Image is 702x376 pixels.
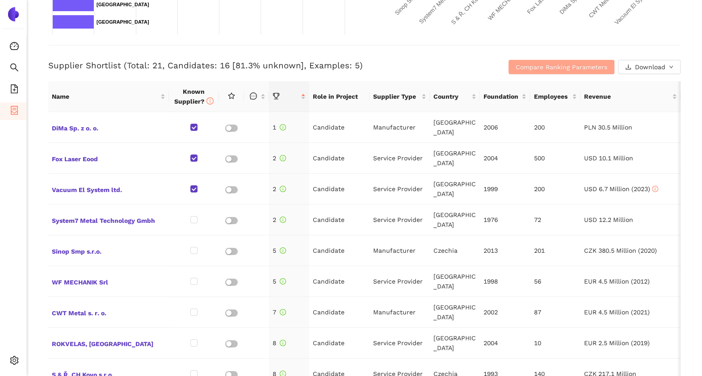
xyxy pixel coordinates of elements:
[480,297,530,328] td: 2002
[430,297,480,328] td: [GEOGRAPHIC_DATA]
[280,217,286,223] span: info-circle
[584,339,650,347] span: EUR 2.5 Million (2019)
[480,266,530,297] td: 1998
[250,92,257,100] span: message
[309,112,370,143] td: Candidate
[97,19,149,25] text: [GEOGRAPHIC_DATA]
[669,65,673,70] span: down
[10,103,19,121] span: container
[309,297,370,328] td: Candidate
[97,2,149,7] text: [GEOGRAPHIC_DATA]
[530,235,580,266] td: 201
[530,297,580,328] td: 87
[430,235,480,266] td: Czechia
[273,247,286,254] span: 5
[6,7,21,21] img: Logo
[584,247,657,254] span: CZK 380.5 Million (2020)
[309,328,370,359] td: Candidate
[280,155,286,161] span: info-circle
[280,340,286,346] span: info-circle
[480,328,530,359] td: 2004
[52,214,165,226] span: System7 Metal Technology Gmbh
[370,143,430,174] td: Service Provider
[52,276,165,287] span: WF MECHANIK Srl
[430,266,480,297] td: [GEOGRAPHIC_DATA]
[48,60,470,71] h3: Supplier Shortlist (Total: 21, Candidates: 16 [81.3% unknown], Examples: 5)
[530,143,580,174] td: 500
[480,81,530,112] th: this column's title is Foundation,this column is sortable
[580,81,681,112] th: this column's title is Revenue,this column is sortable
[280,278,286,284] span: info-circle
[584,92,671,101] span: Revenue
[174,88,214,105] span: Known Supplier?
[516,62,607,72] span: Compare Ranking Parameters
[483,92,520,101] span: Foundation
[509,60,614,74] button: Compare Ranking Parameters
[52,337,165,349] span: ROKVELAS, [GEOGRAPHIC_DATA]
[273,309,286,316] span: 7
[206,97,214,104] span: info-circle
[244,81,269,112] th: this column is sortable
[584,278,650,285] span: EUR 4.5 Million (2012)
[370,266,430,297] td: Service Provider
[10,38,19,56] span: dashboard
[280,309,286,315] span: info-circle
[370,81,430,112] th: this column's title is Supplier Type,this column is sortable
[309,174,370,205] td: Candidate
[52,306,165,318] span: CWT Metal s. r. o.
[273,124,286,131] span: 1
[370,112,430,143] td: Manufacturer
[10,81,19,99] span: file-add
[530,81,580,112] th: this column's title is Employees,this column is sortable
[584,185,658,192] span: USD 6.7 Million (2023)
[52,245,165,256] span: Sinop Smp s.r.o.
[480,205,530,235] td: 1976
[10,60,19,78] span: search
[280,124,286,130] span: info-circle
[370,235,430,266] td: Manufacturer
[309,81,370,112] th: Role in Project
[480,143,530,174] td: 2004
[430,112,480,143] td: [GEOGRAPHIC_DATA]
[530,205,580,235] td: 72
[370,174,430,205] td: Service Provider
[584,124,632,131] span: PLN 30.5 Million
[625,64,631,71] span: download
[370,297,430,328] td: Manufacturer
[534,92,570,101] span: Employees
[480,112,530,143] td: 2006
[273,185,286,192] span: 2
[309,143,370,174] td: Candidate
[228,92,235,100] span: star
[373,92,420,101] span: Supplier Type
[370,328,430,359] td: Service Provider
[273,278,286,285] span: 5
[652,186,658,192] span: info-circle
[430,81,480,112] th: this column's title is Country,this column is sortable
[584,309,650,316] span: EUR 4.5 Million (2021)
[273,216,286,223] span: 2
[433,92,470,101] span: Country
[430,174,480,205] td: [GEOGRAPHIC_DATA]
[480,235,530,266] td: 2013
[273,92,280,100] span: trophy
[48,81,169,112] th: this column's title is Name,this column is sortable
[273,339,286,347] span: 8
[430,205,480,235] td: [GEOGRAPHIC_DATA]
[530,266,580,297] td: 56
[584,216,633,223] span: USD 12.2 Million
[309,205,370,235] td: Candidate
[273,155,286,162] span: 2
[309,266,370,297] td: Candidate
[370,205,430,235] td: Service Provider
[430,328,480,359] td: [GEOGRAPHIC_DATA]
[618,60,681,74] button: downloadDownloaddown
[280,186,286,192] span: info-circle
[52,121,165,133] span: DiMa Sp. z o. o.
[52,92,159,101] span: Name
[530,174,580,205] td: 200
[309,235,370,266] td: Candidate
[530,328,580,359] td: 10
[10,353,19,371] span: setting
[430,143,480,174] td: [GEOGRAPHIC_DATA]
